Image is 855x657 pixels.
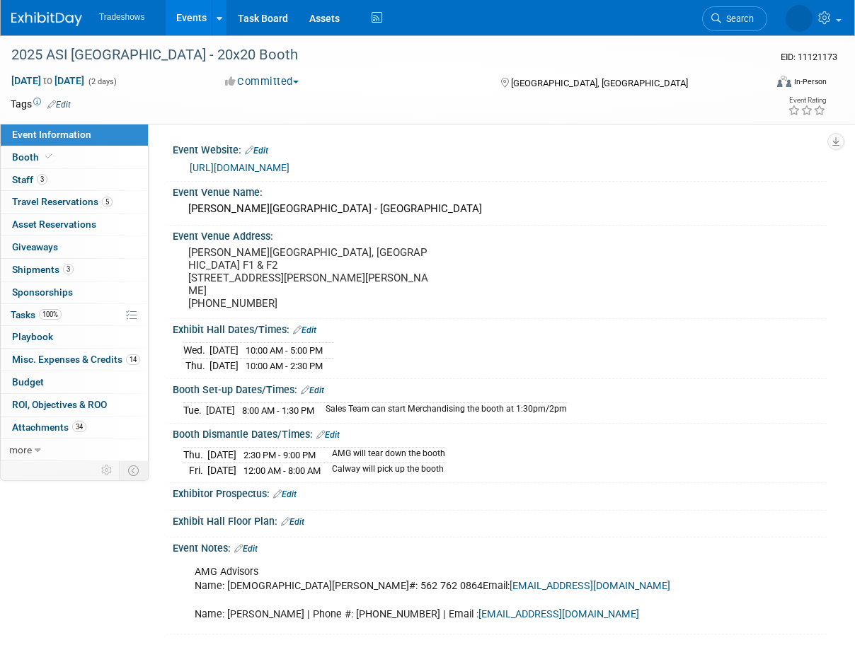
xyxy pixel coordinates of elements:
[12,376,44,388] span: Budget
[301,385,324,395] a: Edit
[510,580,670,592] a: [EMAIL_ADDRESS][DOMAIN_NAME]
[323,463,445,477] td: Calway will pick up the booth
[95,461,120,479] td: Personalize Event Tab Strip
[662,6,728,31] a: Search
[242,405,314,416] span: 8:00 AM - 1:30 PM
[183,448,207,463] td: Thu.
[190,162,289,173] a: [URL][DOMAIN_NAME]
[188,246,430,310] pre: [PERSON_NAME][GEOGRAPHIC_DATA], [GEOGRAPHIC_DATA] F1 & F2 [STREET_ADDRESS][PERSON_NAME][PERSON_NA...
[777,76,791,87] img: Format-Inperson.png
[1,394,148,416] a: ROI, Objectives & ROO
[173,424,827,442] div: Booth Dismantle Dates/Times:
[317,403,567,418] td: Sales Team can start Merchandising the booth at 1:30pm/2pm
[234,544,258,554] a: Edit
[243,465,321,476] span: 12:00 AM - 8:00 AM
[1,236,148,258] a: Giveaways
[12,331,53,342] span: Playbook
[293,325,316,335] a: Edit
[87,77,117,86] span: (2 days)
[72,421,86,432] span: 34
[1,146,148,168] a: Booth
[273,489,297,499] a: Edit
[1,191,148,213] a: Travel Reservations5
[39,309,62,320] span: 100%
[12,421,86,433] span: Attachments
[185,558,696,629] div: AMG Advisors Name: [DEMOGRAPHIC_DATA][PERSON_NAME]#: 562 762 0864Email: Name: [PERSON_NAME] | Pho...
[12,196,113,207] span: Travel Reservations
[1,371,148,393] a: Budget
[9,444,32,455] span: more
[173,379,827,397] div: Booth Set-up Dates/Times:
[12,399,107,410] span: ROI, Objectives & ROO
[1,417,148,438] a: Attachments34
[173,537,827,556] div: Event Notes:
[12,129,91,140] span: Event Information
[323,448,445,463] td: AMG will tear down the booth
[173,319,827,337] div: Exhibit Hall Dates/Times:
[12,151,55,163] span: Booth
[173,226,827,243] div: Event Venue Address:
[12,264,74,275] span: Shipments
[1,124,148,146] a: Event Information
[793,76,827,87] div: In-Person
[746,8,813,23] img: Janet Wong
[788,97,826,104] div: Event Rating
[183,463,207,477] td: Fri.
[12,219,96,230] span: Asset Reservations
[220,74,304,89] button: Committed
[1,349,148,371] a: Misc. Expenses & Credits14
[11,74,85,87] span: [DATE] [DATE]
[682,13,714,24] span: Search
[12,241,58,252] span: Giveaways
[1,326,148,348] a: Playbook
[12,354,140,365] span: Misc. Expenses & Credits
[478,608,639,620] a: [EMAIL_ADDRESS][DOMAIN_NAME]
[11,12,82,26] img: ExhibitDay
[1,439,148,461] a: more
[173,139,827,158] div: Event Website:
[1,304,148,326] a: Tasks100%
[6,42,757,68] div: 2025 ASI [GEOGRAPHIC_DATA] - 20x20 Booth
[173,483,827,501] div: Exhibitor Prospectus:
[1,214,148,236] a: Asset Reservations
[102,197,113,207] span: 5
[47,100,71,110] a: Edit
[511,78,688,88] span: [GEOGRAPHIC_DATA], [GEOGRAPHIC_DATA]
[243,450,316,460] span: 2:30 PM - 9:00 PM
[207,463,236,477] td: [DATE]
[246,361,323,371] span: 10:00 AM - 2:30 PM
[246,345,323,356] span: 10:00 AM - 5:00 PM
[41,75,54,86] span: to
[210,359,239,373] td: [DATE]
[63,264,74,274] span: 3
[183,343,210,359] td: Wed.
[210,343,239,359] td: [DATE]
[183,198,816,220] div: [PERSON_NAME][GEOGRAPHIC_DATA] - [GEOGRAPHIC_DATA]
[11,309,62,320] span: Tasks
[316,430,340,440] a: Edit
[1,281,148,303] a: Sponsorships
[1,259,148,281] a: Shipments3
[183,359,210,373] td: Thu.
[781,52,837,62] span: Event ID: 11121173
[12,286,73,298] span: Sponsorships
[173,511,827,529] div: Exhibit Hall Floor Plan:
[183,403,206,418] td: Tue.
[11,97,71,111] td: Tags
[99,12,144,22] span: Tradeshows
[12,174,47,185] span: Staff
[173,182,827,199] div: Event Venue Name:
[281,517,304,527] a: Edit
[45,153,52,161] i: Booth reservation complete
[206,403,235,418] td: [DATE]
[37,174,47,185] span: 3
[245,146,268,156] a: Edit
[120,461,149,479] td: Toggle Event Tabs
[708,74,827,95] div: Event Format
[1,169,148,191] a: Staff3
[207,448,236,463] td: [DATE]
[126,354,140,365] span: 14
